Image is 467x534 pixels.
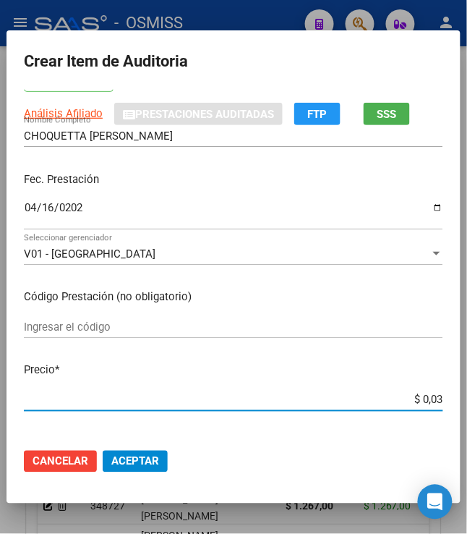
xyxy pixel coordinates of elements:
[24,363,443,379] p: Precio
[364,103,410,125] button: SSS
[24,171,443,188] p: Fec. Prestación
[111,455,159,468] span: Aceptar
[24,107,103,120] span: Análisis Afiliado
[24,48,443,75] h2: Crear Item de Auditoria
[33,455,88,468] span: Cancelar
[114,103,283,125] button: Prestaciones Auditadas
[377,108,397,121] span: SSS
[24,289,443,305] p: Código Prestación (no obligatorio)
[24,451,97,472] button: Cancelar
[103,451,168,472] button: Aceptar
[24,436,443,452] p: Cantidad
[308,108,327,121] span: FTP
[294,103,340,125] button: FTP
[135,108,274,121] span: Prestaciones Auditadas
[418,485,453,520] div: Open Intercom Messenger
[24,247,155,260] span: V01 - [GEOGRAPHIC_DATA]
